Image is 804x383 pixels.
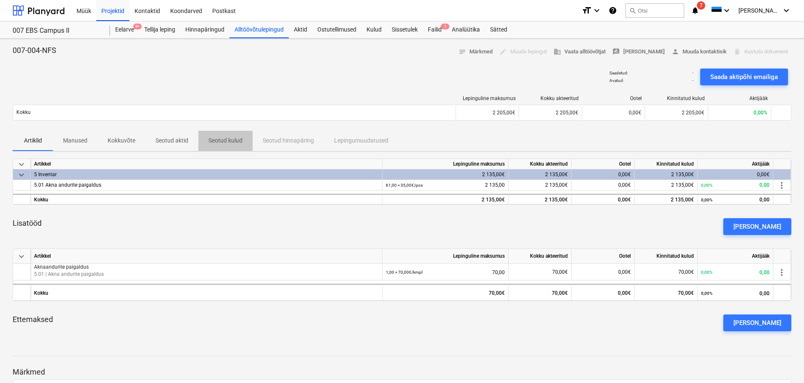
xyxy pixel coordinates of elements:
p: 007-004-NFS [13,45,56,55]
p: Artiklid [23,136,43,145]
span: keyboard_arrow_down [16,159,26,169]
a: Failid1 [423,21,447,38]
small: 0,00% [701,291,712,296]
div: 2 135,00€ [509,194,572,204]
span: Muuda kontaktisik [672,47,727,57]
button: Saada aktipõhi emailiga [700,69,788,85]
div: 70,00€ [509,284,572,301]
div: 0,00€ [572,169,635,180]
div: 0,00 [701,285,770,302]
button: Märkmed [455,45,496,58]
div: Kokku akteeritud [509,159,572,169]
span: 2 135,00€ [671,182,694,188]
p: Manused [63,136,87,145]
p: 5.01 | Akna andurite paigaldus [34,271,379,278]
span: rate_review [612,48,620,55]
div: Ootel [572,159,635,169]
a: Sissetulek [387,21,423,38]
p: Kokku [16,109,31,116]
a: Sätted [485,21,512,38]
button: [PERSON_NAME] [723,218,791,235]
span: keyboard_arrow_down [16,251,26,261]
p: Aknaandurite paigaldus [34,264,379,271]
a: Eelarve9+ [110,21,139,38]
button: Otsi [625,3,684,18]
p: Saadetud : [609,70,628,76]
span: 70,00€ [678,269,694,275]
a: Analüütika [447,21,485,38]
p: Kokkuvõte [108,136,135,145]
span: Vaata alltöövõtjat [554,47,606,57]
button: [PERSON_NAME] [609,45,668,58]
p: - [692,78,693,83]
div: 70,00€ [382,284,509,301]
span: 0,00% [754,110,767,116]
span: 0,00€ [629,110,641,116]
small: 1,00 × 70,00€ / kmpl [386,270,422,275]
div: Aktijääk [698,249,773,264]
i: keyboard_arrow_down [722,5,732,16]
span: 2 205,00€ [556,110,578,116]
div: 0,00 [701,195,770,205]
span: 7 [697,1,705,10]
span: 2 205,00€ [682,110,704,116]
span: 0,00€ [618,182,631,188]
div: 2 135,00€ [635,194,698,204]
span: 0,00€ [618,269,631,275]
p: Ettemaksed [13,314,53,331]
div: 2 135,00€ [382,194,509,204]
a: Ostutellimused [312,21,361,38]
i: notifications [691,5,699,16]
div: 2 135,00€ [635,169,698,180]
div: 5.01 Akna andurite paigaldus [34,180,379,190]
a: Alltöövõtulepingud [229,21,289,38]
a: Aktid [289,21,312,38]
div: Kinnitatud kulud [635,249,698,264]
div: Kinnitatud kulud [648,95,705,101]
small: 0,00% [701,198,712,202]
span: [PERSON_NAME] [612,47,665,57]
span: Märkmed [459,47,493,57]
p: Märkmed [13,367,791,377]
p: - [692,70,693,76]
i: Abikeskus [609,5,617,16]
i: keyboard_arrow_down [781,5,791,16]
button: Vaata alltöövõtjat [550,45,609,58]
p: Lisatööd [13,218,42,228]
div: Ootel [572,249,635,264]
span: 9+ [133,24,142,29]
span: business [554,48,561,55]
div: 0,00€ [572,194,635,204]
div: Kulud [361,21,387,38]
small: 0,00% [701,183,712,188]
div: Kokku akteeritud [509,249,572,264]
small: 61,00 × 35,00€ / pos [386,183,423,188]
div: 70,00 [386,264,505,281]
i: format_size [582,5,592,16]
i: keyboard_arrow_down [592,5,602,16]
div: Tellija leping [139,21,180,38]
div: Kokku [31,284,382,301]
div: Saada aktipõhi emailiga [710,71,778,82]
span: more_vert [777,180,787,190]
div: Aktijääk [698,159,773,169]
div: Artikkel [31,159,382,169]
div: [PERSON_NAME] [733,317,781,328]
div: Failid [423,21,447,38]
div: 2 135,00 [386,180,505,190]
button: [PERSON_NAME] [723,314,791,331]
div: 2 205,00€ [456,106,519,119]
p: Seotud kulud [208,136,243,145]
div: Eelarve [110,21,139,38]
div: 2 135,00€ [509,169,572,180]
span: keyboard_arrow_down [16,170,26,180]
span: notes [459,48,466,55]
p: Avatud : [609,78,624,83]
div: [PERSON_NAME] [733,221,781,232]
button: Muuda kontaktisik [668,45,730,58]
